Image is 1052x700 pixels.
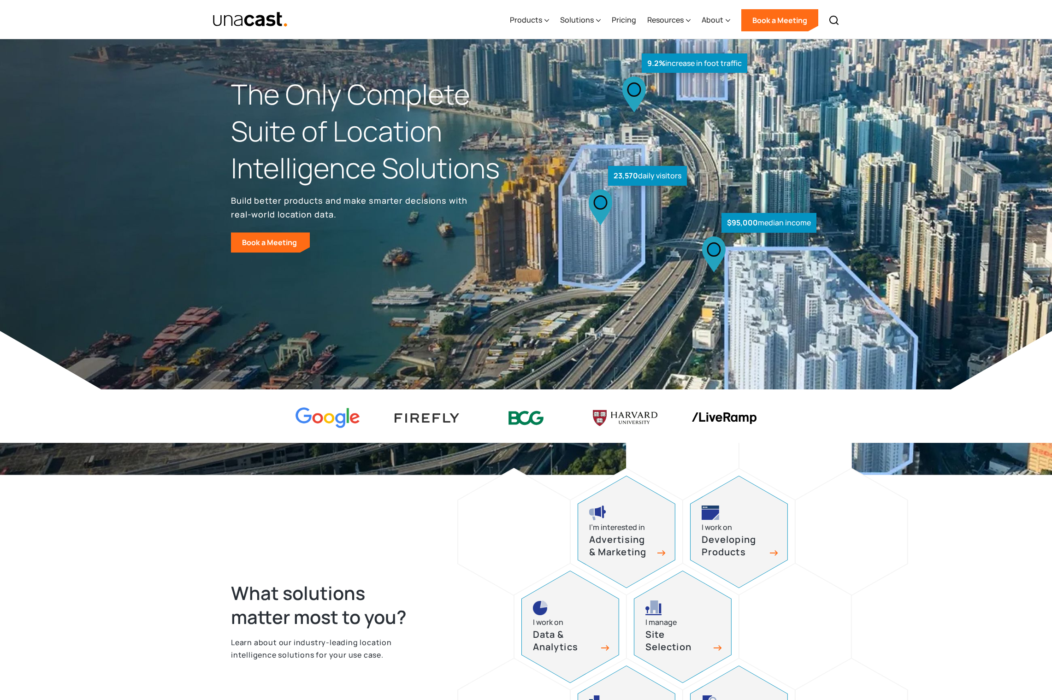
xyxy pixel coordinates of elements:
[533,600,548,615] img: pie chart icon
[395,413,459,422] img: Firefly Advertising logo
[593,407,657,429] img: Harvard U logo
[521,571,619,683] a: pie chart iconI work onData & Analytics
[828,15,839,26] img: Search icon
[702,521,732,534] div: I work on
[533,616,563,629] div: I work on
[702,14,723,25] div: About
[296,407,360,429] img: Google logo Color
[702,1,730,39] div: About
[213,12,288,28] a: home
[231,194,471,221] p: Build better products and make smarter decisions with real-world location data.
[231,232,310,253] a: Book a Meeting
[702,534,766,558] h3: Developing Products
[647,1,691,39] div: Resources
[231,581,426,629] h2: What solutions matter most to you?
[510,1,549,39] div: Products
[634,571,732,683] a: site selection icon I manageSite Selection
[645,629,710,653] h3: Site Selection
[589,521,645,534] div: I’m interested in
[533,629,597,653] h3: Data & Analytics
[213,12,288,28] img: Unacast text logo
[727,218,758,228] strong: $95,000
[589,506,607,520] img: advertising and marketing icon
[690,476,788,588] a: developing products iconI work onDeveloping Products
[614,171,638,181] strong: 23,570
[702,506,719,520] img: developing products icon
[589,534,654,558] h3: Advertising & Marketing
[645,616,677,629] div: I manage
[741,9,818,31] a: Book a Meeting
[231,76,526,186] h1: The Only Complete Suite of Location Intelligence Solutions
[510,14,542,25] div: Products
[231,636,426,661] p: Learn about our industry-leading location intelligence solutions for your use case.
[642,53,747,73] div: increase in foot traffic
[645,600,662,615] img: site selection icon
[692,412,756,424] img: liveramp logo
[608,166,687,186] div: daily visitors
[721,213,816,233] div: median income
[612,1,636,39] a: Pricing
[578,476,675,588] a: advertising and marketing iconI’m interested inAdvertising & Marketing
[560,1,601,39] div: Solutions
[647,58,665,68] strong: 9.2%
[647,14,684,25] div: Resources
[494,405,558,431] img: BCG logo
[560,14,594,25] div: Solutions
